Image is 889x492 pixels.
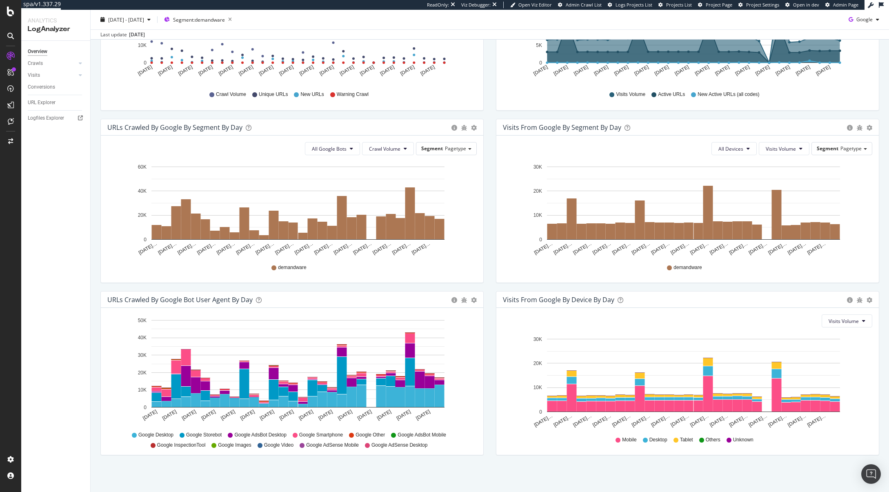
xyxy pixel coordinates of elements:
div: Visits from Google By Segment By Day [503,123,621,131]
text: [DATE] [674,64,690,77]
text: [DATE] [775,64,791,77]
text: [DATE] [259,409,275,421]
span: Admin Crawl List [566,2,602,8]
text: [DATE] [339,64,355,77]
text: 20K [138,213,147,218]
text: [DATE] [200,409,217,421]
span: Warning Crawl [337,91,369,98]
a: Projects List [658,2,692,8]
text: [DATE] [161,409,178,421]
button: Visits Volume [759,142,809,155]
text: [DATE] [239,409,256,421]
span: Google Smartphone [299,432,343,439]
span: New URLs [300,91,324,98]
span: [DATE] - [DATE] [108,16,144,23]
text: 50K [138,318,147,323]
a: Admin Crawl List [558,2,602,8]
div: bug [461,297,467,303]
span: Mobile [622,436,636,443]
div: Open Intercom Messenger [861,464,881,484]
text: [DATE] [593,64,609,77]
a: Project Page [698,2,732,8]
div: Overview [28,47,47,56]
text: [DATE] [714,64,730,77]
a: Open in dev [785,2,819,8]
span: Google [856,16,873,23]
text: [DATE] [177,64,193,77]
span: Admin Page [833,2,858,8]
span: Logs Projects List [616,2,652,8]
text: [DATE] [137,64,153,77]
text: 0 [539,237,542,243]
span: Google Desktop [138,432,173,439]
div: Logfiles Explorer [28,114,64,122]
a: Admin Page [825,2,858,8]
svg: A chart. [107,162,474,256]
text: [DATE] [359,64,375,77]
svg: A chart. [503,334,869,429]
text: [DATE] [142,409,158,421]
div: gear [471,297,477,303]
text: 20K [138,370,147,376]
text: 30K [138,352,147,358]
a: Open Viz Editor [510,2,552,8]
div: Last update [100,31,145,38]
span: Unknown [733,436,753,443]
text: 10K [138,387,147,393]
text: [DATE] [379,64,396,77]
text: [DATE] [415,409,431,421]
span: All Google Bots [312,145,347,152]
a: Logs Projects List [608,2,652,8]
text: [DATE] [815,64,831,77]
text: [DATE] [337,409,353,421]
text: [DATE] [399,64,416,77]
span: New Active URLs (all codes) [698,91,759,98]
button: All Google Bots [305,142,360,155]
svg: A chart. [107,314,474,428]
text: 40K [138,188,147,194]
text: 0 [144,60,147,66]
text: 20K [533,188,542,194]
span: Pagetype [445,145,466,152]
a: Overview [28,47,84,56]
div: Analytics [28,16,84,24]
span: Project Page [706,2,732,8]
text: [DATE] [157,64,173,77]
text: [DATE] [258,64,274,77]
span: Active URLs [658,91,685,98]
button: Crawl Volume [362,142,414,155]
span: Google AdsBot Mobile [398,432,446,439]
span: Google Other [356,432,385,439]
text: [DATE] [220,409,236,421]
text: 0 [539,60,542,66]
span: Google Storebot [186,432,222,439]
text: 5K [536,42,542,48]
text: 0 [144,237,147,243]
div: circle-info [847,297,853,303]
text: 20K [533,361,542,366]
button: Segment:demandware [161,13,235,26]
text: [DATE] [298,64,315,77]
text: [DATE] [420,64,436,77]
text: [DATE] [298,409,314,421]
text: [DATE] [613,64,629,77]
text: [DATE] [795,64,811,77]
div: Conversions [28,83,55,91]
button: [DATE] - [DATE] [97,13,154,26]
text: 0 [539,409,542,415]
span: Segment: demandware [173,16,225,23]
text: [DATE] [218,64,234,77]
div: ReadOnly: [427,2,449,8]
button: Google [845,13,882,26]
span: Project Settings [746,2,779,8]
text: [DATE] [181,409,197,421]
text: [DATE] [396,409,412,421]
span: Segment [817,145,838,152]
text: [DATE] [573,64,589,77]
a: Project Settings [738,2,779,8]
span: Visits Volume [616,91,645,98]
span: Projects List [666,2,692,8]
text: 40K [138,335,147,341]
